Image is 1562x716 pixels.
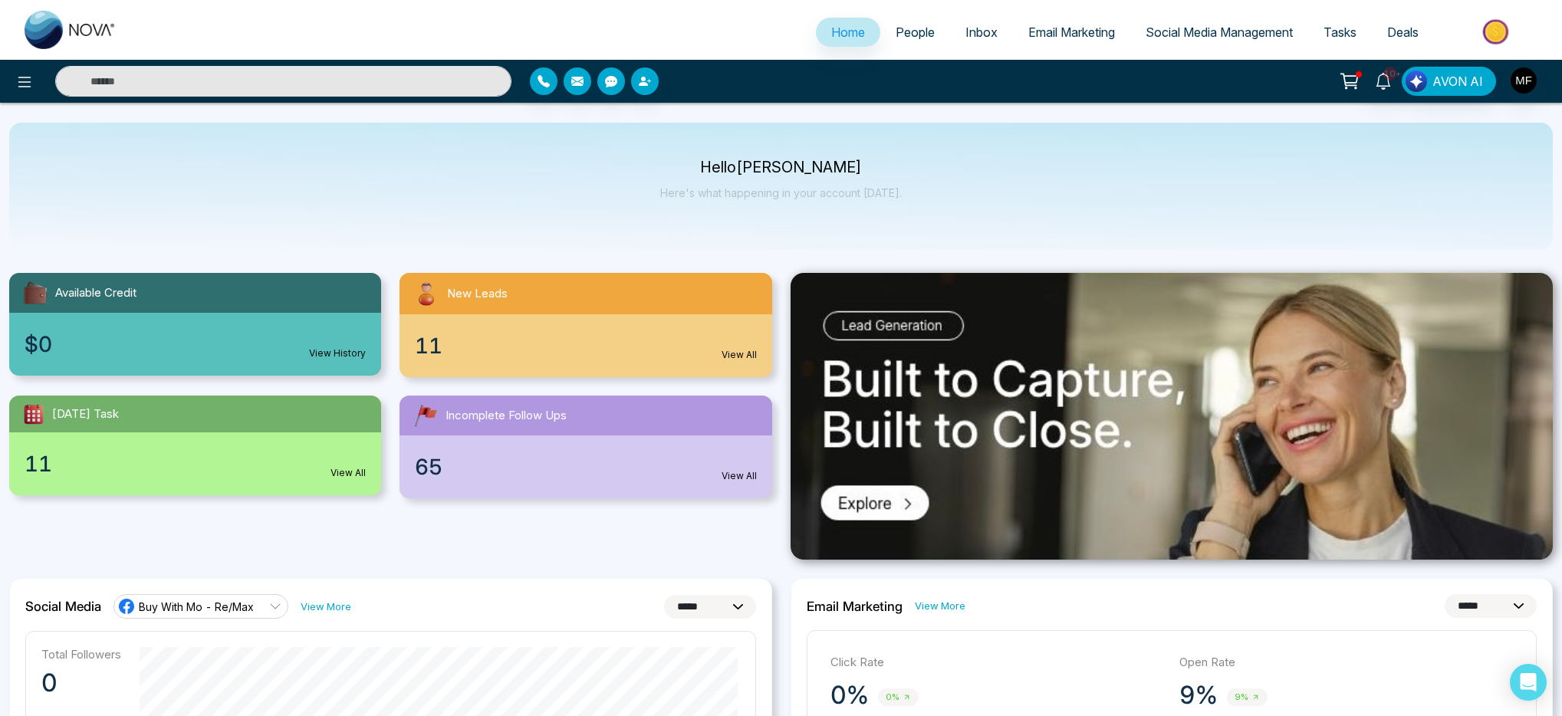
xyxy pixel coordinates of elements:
a: Inbox [950,18,1013,47]
span: 11 [415,330,442,362]
span: Buy With Mo - Re/Max [139,599,254,614]
span: [DATE] Task [52,406,119,423]
a: Incomplete Follow Ups65View All [390,396,781,498]
img: Nova CRM Logo [25,11,117,49]
a: Tasks [1308,18,1372,47]
a: Deals [1372,18,1434,47]
a: New Leads11View All [390,273,781,377]
span: 65 [415,451,442,483]
div: Open Intercom Messenger [1510,664,1547,701]
a: People [880,18,950,47]
p: Click Rate [830,654,1164,672]
img: Market-place.gif [1442,15,1553,49]
p: Here's what happening in your account [DATE]. [660,186,902,199]
a: Social Media Management [1130,18,1308,47]
a: Email Marketing [1013,18,1130,47]
span: New Leads [447,285,508,303]
span: 11 [25,448,52,480]
span: 9% [1227,688,1268,706]
p: 9% [1179,680,1218,711]
a: View More [301,599,351,614]
p: Total Followers [41,647,121,662]
span: AVON AI [1432,72,1483,90]
span: People [896,25,935,40]
a: Home [816,18,880,47]
span: Inbox [965,25,998,40]
img: availableCredit.svg [21,279,49,307]
h2: Social Media [25,599,101,614]
span: Tasks [1324,25,1356,40]
a: View History [309,347,366,360]
span: Incomplete Follow Ups [446,407,567,425]
span: Email Marketing [1028,25,1115,40]
span: $0 [25,328,52,360]
img: followUps.svg [412,402,439,429]
span: 0% [878,688,919,706]
span: 10+ [1383,67,1397,80]
img: User Avatar [1511,67,1537,94]
p: 0 [41,668,121,698]
h2: Email Marketing [807,599,903,614]
span: Home [831,25,865,40]
a: View All [722,348,757,362]
span: Deals [1387,25,1419,40]
a: 10+ [1365,67,1402,94]
p: Hello [PERSON_NAME] [660,161,902,174]
a: View All [722,469,757,483]
span: Social Media Management [1146,25,1293,40]
a: View More [915,599,965,613]
a: View All [330,466,366,480]
p: 0% [830,680,869,711]
button: AVON AI [1402,67,1496,96]
img: todayTask.svg [21,402,46,426]
img: Lead Flow [1406,71,1427,92]
img: . [791,273,1554,560]
span: Available Credit [55,284,136,302]
p: Open Rate [1179,654,1513,672]
img: newLeads.svg [412,279,441,308]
